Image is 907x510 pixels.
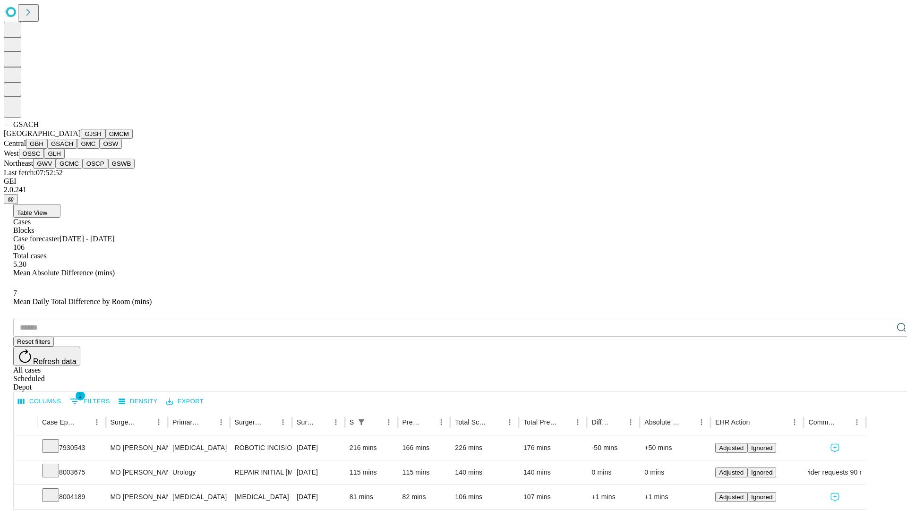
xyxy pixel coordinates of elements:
[523,436,582,460] div: 176 mins
[4,186,903,194] div: 2.0.241
[68,394,112,409] button: Show filters
[60,235,114,243] span: [DATE] - [DATE]
[421,416,435,429] button: Sort
[13,347,80,365] button: Refresh data
[4,169,63,177] span: Last fetch: 07:52:52
[19,149,44,159] button: OSSC
[4,129,81,137] span: [GEOGRAPHIC_DATA]
[355,416,368,429] button: Show filters
[152,416,165,429] button: Menu
[788,416,801,429] button: Menu
[455,460,514,484] div: 140 mins
[591,436,635,460] div: -50 mins
[18,465,33,481] button: Expand
[644,418,681,426] div: Absolute Difference
[503,416,516,429] button: Menu
[4,194,18,204] button: @
[350,418,354,426] div: Scheduled In Room Duration
[719,493,744,501] span: Adjusted
[329,416,342,429] button: Menu
[116,394,160,409] button: Density
[18,440,33,457] button: Expand
[26,139,47,149] button: GBH
[8,195,14,203] span: @
[100,139,122,149] button: OSW
[355,416,368,429] div: 1 active filter
[297,436,340,460] div: [DATE]
[13,252,46,260] span: Total cases
[77,416,90,429] button: Sort
[4,159,33,167] span: Northeast
[42,485,101,509] div: 8004189
[111,436,163,460] div: MD [PERSON_NAME] Md
[350,485,393,509] div: 81 mins
[111,485,163,509] div: MD [PERSON_NAME] Md
[523,418,557,426] div: Total Predicted Duration
[172,418,200,426] div: Primary Service
[13,260,26,268] span: 5.30
[13,204,60,218] button: Table View
[17,209,47,216] span: Table View
[571,416,584,429] button: Menu
[715,492,747,502] button: Adjusted
[276,416,290,429] button: Menu
[644,485,706,509] div: +1 mins
[13,235,60,243] span: Case forecaster
[591,418,610,426] div: Difference
[558,416,571,429] button: Sort
[4,139,26,147] span: Central
[719,469,744,476] span: Adjusted
[108,159,135,169] button: GSWB
[402,436,446,460] div: 166 mins
[111,418,138,426] div: Surgeon Name
[13,120,39,128] span: GSACH
[81,129,105,139] button: GJSH
[18,489,33,506] button: Expand
[402,418,421,426] div: Predicted In Room Duration
[751,493,772,501] span: Ignored
[77,139,99,149] button: GMC
[695,416,708,429] button: Menu
[523,460,582,484] div: 140 mins
[47,139,77,149] button: GSACH
[4,149,19,157] span: West
[172,485,225,509] div: [MEDICAL_DATA]
[105,129,133,139] button: GMCM
[850,416,864,429] button: Menu
[682,416,695,429] button: Sort
[13,337,54,347] button: Reset filters
[624,416,637,429] button: Menu
[402,460,446,484] div: 115 mins
[76,391,85,400] span: 1
[44,149,64,159] button: GLH
[33,357,77,365] span: Refresh data
[214,416,228,429] button: Menu
[747,492,776,502] button: Ignored
[455,485,514,509] div: 106 mins
[808,418,836,426] div: Comments
[715,443,747,453] button: Adjusted
[13,243,25,251] span: 106
[751,469,772,476] span: Ignored
[591,485,635,509] div: +1 mins
[90,416,103,429] button: Menu
[297,460,340,484] div: [DATE]
[297,485,340,509] div: [DATE]
[644,436,706,460] div: +50 mins
[164,394,206,409] button: Export
[747,467,776,477] button: Ignored
[42,436,101,460] div: 7930543
[201,416,214,429] button: Sort
[350,460,393,484] div: 115 mins
[751,444,772,451] span: Ignored
[747,443,776,453] button: Ignored
[350,436,393,460] div: 216 mins
[796,460,874,484] span: provider requests 90 mins
[402,485,446,509] div: 82 mins
[719,444,744,451] span: Adjusted
[523,485,582,509] div: 107 mins
[4,177,903,186] div: GEI
[33,159,56,169] button: GWV
[837,416,850,429] button: Sort
[751,416,764,429] button: Sort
